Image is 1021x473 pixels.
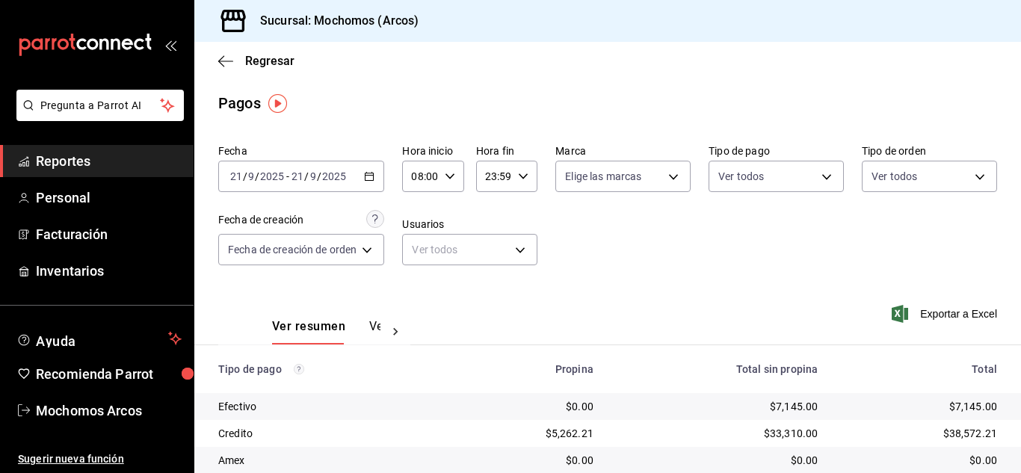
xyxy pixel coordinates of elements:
[476,146,537,156] label: Hora fin
[40,98,161,114] span: Pregunta a Parrot AI
[248,12,419,30] h3: Sucursal: Mochomos (Arcos)
[617,453,818,468] div: $0.00
[718,169,764,184] span: Ver todos
[294,364,304,374] svg: Los pagos realizados con Pay y otras terminales son montos brutos.
[16,90,184,121] button: Pregunta a Parrot AI
[164,39,176,51] button: open_drawer_menu
[229,170,243,182] input: --
[842,453,997,468] div: $0.00
[18,451,182,467] span: Sugerir nueva función
[218,54,294,68] button: Regresar
[36,151,182,171] span: Reportes
[247,170,255,182] input: --
[565,169,641,184] span: Elige las marcas
[842,426,997,441] div: $38,572.21
[895,305,997,323] button: Exportar a Excel
[218,426,440,441] div: Credito
[617,363,818,375] div: Total sin propina
[286,170,289,182] span: -
[36,364,182,384] span: Recomienda Parrot
[272,319,345,344] button: Ver resumen
[245,54,294,68] span: Regresar
[872,169,917,184] span: Ver todos
[36,261,182,281] span: Inventarios
[255,170,259,182] span: /
[617,399,818,414] div: $7,145.00
[291,170,304,182] input: --
[36,188,182,208] span: Personal
[304,170,309,182] span: /
[617,426,818,441] div: $33,310.00
[218,92,261,114] div: Pagos
[309,170,317,182] input: --
[321,170,347,182] input: ----
[842,399,997,414] div: $7,145.00
[464,453,593,468] div: $0.00
[218,363,440,375] div: Tipo de pago
[218,146,384,156] label: Fecha
[464,363,593,375] div: Propina
[243,170,247,182] span: /
[268,94,287,113] img: Tooltip marker
[317,170,321,182] span: /
[402,146,463,156] label: Hora inicio
[36,330,162,347] span: Ayuda
[369,319,425,344] button: Ver pagos
[228,242,357,257] span: Fecha de creación de orden
[218,453,440,468] div: Amex
[402,219,537,229] label: Usuarios
[218,399,440,414] div: Efectivo
[272,319,380,344] div: navigation tabs
[402,234,537,265] div: Ver todos
[464,399,593,414] div: $0.00
[555,146,691,156] label: Marca
[842,363,997,375] div: Total
[218,212,303,228] div: Fecha de creación
[36,224,182,244] span: Facturación
[10,108,184,124] a: Pregunta a Parrot AI
[36,401,182,421] span: Mochomos Arcos
[862,146,997,156] label: Tipo de orden
[709,146,844,156] label: Tipo de pago
[259,170,285,182] input: ----
[464,426,593,441] div: $5,262.21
